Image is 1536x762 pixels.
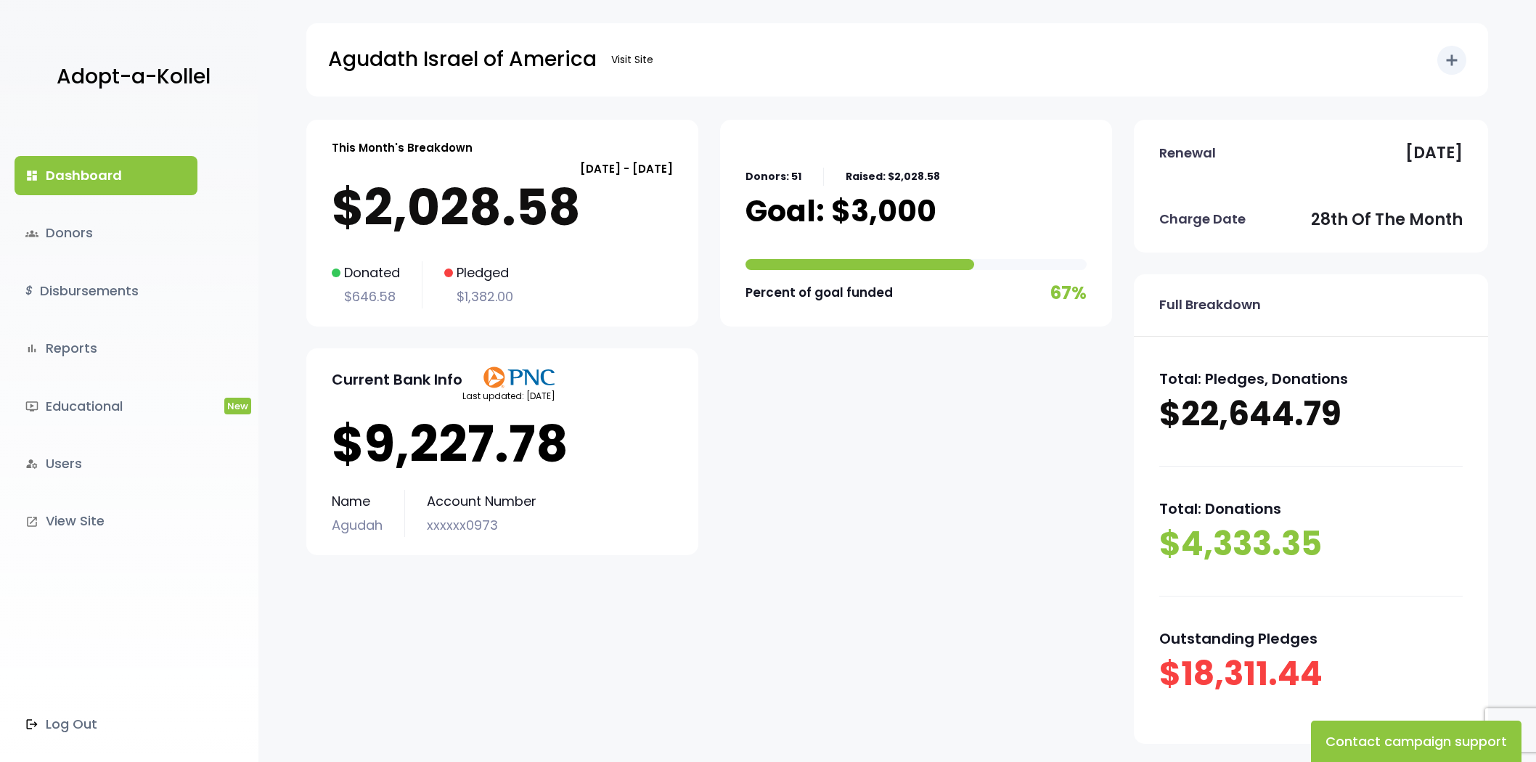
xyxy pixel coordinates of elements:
p: Agudath Israel of America [328,41,597,78]
p: Full Breakdown [1159,293,1261,316]
button: add [1437,46,1466,75]
p: $9,227.78 [332,415,673,473]
a: Visit Site [604,46,661,74]
p: 67% [1050,277,1087,308]
a: launchView Site [15,501,197,541]
p: $2,028.58 [332,179,673,237]
a: Log Out [15,705,197,744]
i: dashboard [25,169,38,182]
a: ondemand_videoEducationalNew [15,387,197,426]
p: 28th of the month [1311,205,1463,234]
p: Last updated: [DATE] [462,388,555,404]
p: Donors: 51 [745,168,801,186]
p: Pledged [444,261,513,284]
p: Agudah [332,514,383,537]
i: add [1443,52,1461,69]
i: ondemand_video [25,400,38,413]
p: $646.58 [332,285,400,308]
p: Goal: $3,000 [745,193,936,229]
p: Percent of goal funded [745,282,893,304]
p: Raised: $2,028.58 [846,168,940,186]
span: New [224,398,251,414]
p: Total: Pledges, Donations [1159,366,1463,392]
p: $18,311.44 [1159,652,1463,697]
p: Charge Date [1159,208,1246,231]
i: manage_accounts [25,457,38,470]
a: bar_chartReports [15,329,197,368]
i: $ [25,281,33,302]
p: Adopt-a-Kollel [57,59,211,95]
p: [DATE] [1405,139,1463,168]
p: Name [332,490,383,513]
button: Contact campaign support [1311,721,1521,762]
i: launch [25,515,38,528]
p: $22,644.79 [1159,392,1463,437]
a: manage_accountsUsers [15,444,197,483]
p: [DATE] - [DATE] [332,159,673,179]
p: $1,382.00 [444,285,513,308]
p: Total: Donations [1159,496,1463,522]
a: Adopt-a-Kollel [49,42,211,112]
a: groupsDonors [15,213,197,253]
p: Renewal [1159,142,1216,165]
p: Account Number [427,490,536,513]
p: This Month's Breakdown [332,138,473,157]
p: Outstanding Pledges [1159,626,1463,652]
p: xxxxxx0973 [427,514,536,537]
p: $4,333.35 [1159,522,1463,567]
span: groups [25,227,38,240]
a: dashboardDashboard [15,156,197,195]
a: $Disbursements [15,271,197,311]
i: bar_chart [25,342,38,355]
img: PNClogo.svg [483,366,555,388]
p: Donated [332,261,400,284]
p: Current Bank Info [332,366,462,393]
